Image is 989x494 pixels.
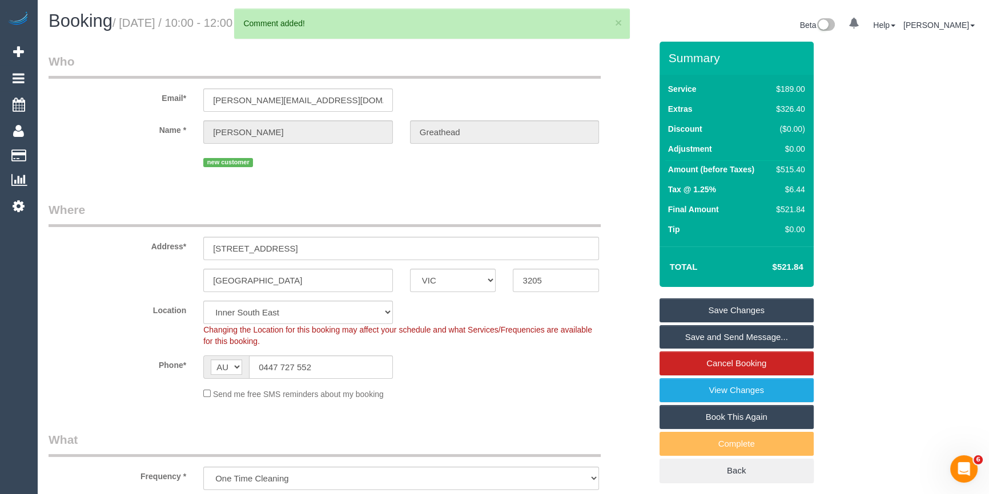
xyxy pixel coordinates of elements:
input: Suburb* [203,269,393,292]
div: $0.00 [771,224,805,235]
div: $326.40 [771,103,805,115]
label: Discount [668,123,702,135]
legend: What [49,431,601,457]
label: Phone* [40,355,195,371]
a: View Changes [660,378,814,402]
div: ($0.00) [771,123,805,135]
a: Book This Again [660,405,814,429]
button: × [615,17,622,29]
label: Adjustment [668,143,712,155]
input: Last Name* [410,120,600,144]
div: $0.00 [771,143,805,155]
h4: $521.84 [738,262,803,272]
a: Back [660,459,814,483]
a: [PERSON_NAME] [903,21,975,30]
label: Address* [40,237,195,252]
input: Phone* [249,355,393,379]
span: Send me free SMS reminders about my booking [213,390,384,399]
label: Tax @ 1.25% [668,184,716,195]
a: Beta [800,21,835,30]
label: Location [40,301,195,316]
a: Save and Send Message... [660,325,814,349]
label: Email* [40,88,195,104]
h3: Summary [669,51,808,64]
div: $6.44 [771,184,805,195]
input: Email* [203,88,393,112]
a: Cancel Booking [660,351,814,375]
span: 6 [974,455,983,464]
span: Changing the Location for this booking may affect your schedule and what Services/Frequencies are... [203,325,592,346]
label: Tip [668,224,680,235]
label: Final Amount [668,204,719,215]
small: / [DATE] / 10:00 - 12:00 / [PERSON_NAME] [112,17,393,29]
input: Post Code* [513,269,599,292]
iframe: Intercom live chat [950,455,978,483]
img: New interface [816,18,835,33]
span: Booking [49,11,112,31]
div: $189.00 [771,83,805,95]
label: Name * [40,120,195,136]
span: new customer [203,158,253,167]
div: $515.40 [771,164,805,175]
strong: Total [670,262,698,272]
img: Automaid Logo [7,11,30,27]
label: Frequency * [40,467,195,482]
legend: Who [49,53,601,79]
label: Service [668,83,697,95]
a: Help [873,21,895,30]
label: Amount (before Taxes) [668,164,754,175]
input: First Name* [203,120,393,144]
a: Save Changes [660,298,814,322]
legend: Where [49,201,601,227]
label: Extras [668,103,693,115]
div: Comment added! [243,18,621,29]
div: $521.84 [771,204,805,215]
